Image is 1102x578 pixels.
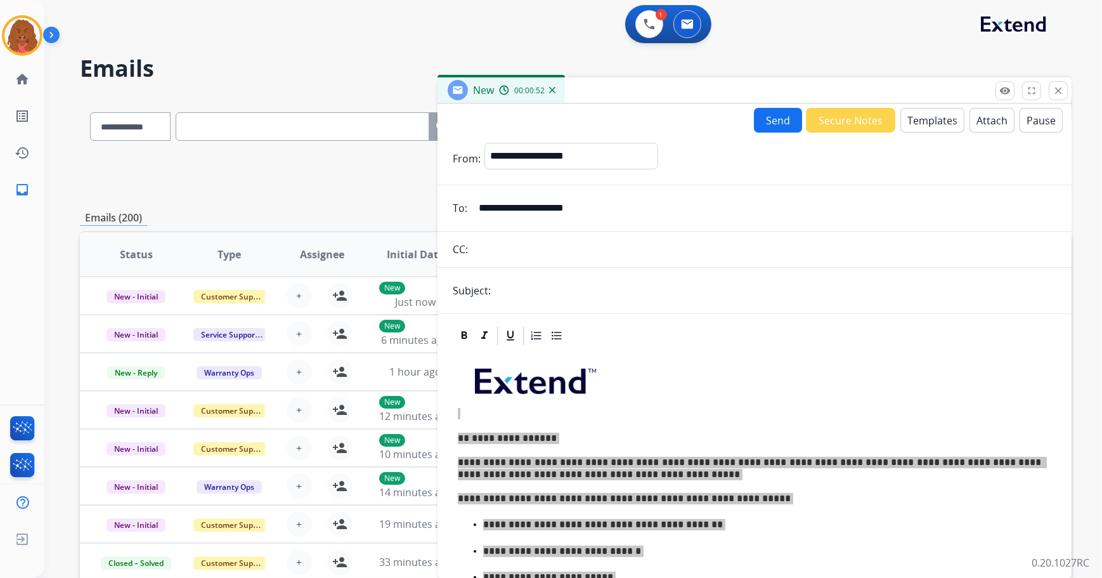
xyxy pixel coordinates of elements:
[969,108,1014,133] button: Attach
[379,447,453,461] span: 10 minutes ago
[514,86,545,96] span: 00:00:52
[332,555,347,570] mat-icon: person_add
[297,288,302,303] span: +
[332,402,347,417] mat-icon: person_add
[287,321,312,346] button: +
[332,516,347,532] mat-icon: person_add
[379,485,453,499] span: 14 minutes ago
[193,518,276,532] span: Customer Support
[15,72,30,87] mat-icon: home
[379,472,405,485] p: New
[527,326,546,345] div: Ordered List
[15,145,30,161] mat-icon: history
[1020,108,1063,133] button: Pause
[379,517,453,531] span: 19 minutes ago
[379,396,405,409] p: New
[900,108,964,133] button: Templates
[381,333,449,347] span: 6 minutes ago
[107,328,165,341] span: New - Initial
[473,83,494,97] span: New
[332,364,347,379] mat-icon: person_add
[434,119,450,135] mat-icon: search
[297,440,302,456] span: +
[107,404,165,417] span: New - Initial
[287,511,312,537] button: +
[107,290,165,303] span: New - Initial
[379,282,405,294] p: New
[80,210,147,226] p: Emails (200)
[332,478,347,494] mat-icon: person_add
[297,402,302,417] span: +
[120,247,153,262] span: Status
[297,326,302,341] span: +
[300,247,344,262] span: Assignee
[455,326,474,345] div: Bold
[287,359,312,384] button: +
[547,326,566,345] div: Bullet List
[453,242,468,257] p: CC:
[379,409,453,423] span: 12 minutes ago
[107,518,165,532] span: New - Initial
[754,108,802,133] button: Send
[107,366,165,379] span: New - Reply
[15,182,30,197] mat-icon: inbox
[197,480,262,494] span: Warranty Ops
[193,442,276,456] span: Customer Support
[287,473,312,499] button: +
[379,320,405,332] p: New
[387,247,444,262] span: Initial Date
[475,326,494,345] div: Italic
[297,364,302,379] span: +
[287,549,312,575] button: +
[297,555,302,570] span: +
[1032,555,1089,570] p: 0.20.1027RC
[379,555,453,569] span: 33 minutes ago
[453,200,467,216] p: To:
[107,442,165,456] span: New - Initial
[197,366,262,379] span: Warranty Ops
[193,556,276,570] span: Customer Support
[332,288,347,303] mat-icon: person_add
[332,440,347,456] mat-icon: person_add
[656,9,667,20] div: 1
[193,290,276,303] span: Customer Support
[389,365,441,379] span: 1 hour ago
[80,56,1072,81] h2: Emails
[4,18,40,53] img: avatar
[217,247,241,262] span: Type
[501,326,520,345] div: Underline
[1026,85,1037,96] mat-icon: fullscreen
[287,435,312,461] button: +
[999,85,1011,96] mat-icon: remove_red_eye
[806,108,895,133] button: Secure Notes
[297,478,302,494] span: +
[332,326,347,341] mat-icon: person_add
[287,397,312,423] button: +
[193,328,266,341] span: Service Support
[379,434,405,447] p: New
[107,480,165,494] span: New - Initial
[453,283,491,298] p: Subject:
[193,404,276,417] span: Customer Support
[297,516,302,532] span: +
[101,556,171,570] span: Closed – Solved
[15,108,30,124] mat-icon: list_alt
[453,151,481,166] p: From:
[1053,85,1064,96] mat-icon: close
[395,295,436,309] span: Just now
[287,283,312,308] button: +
